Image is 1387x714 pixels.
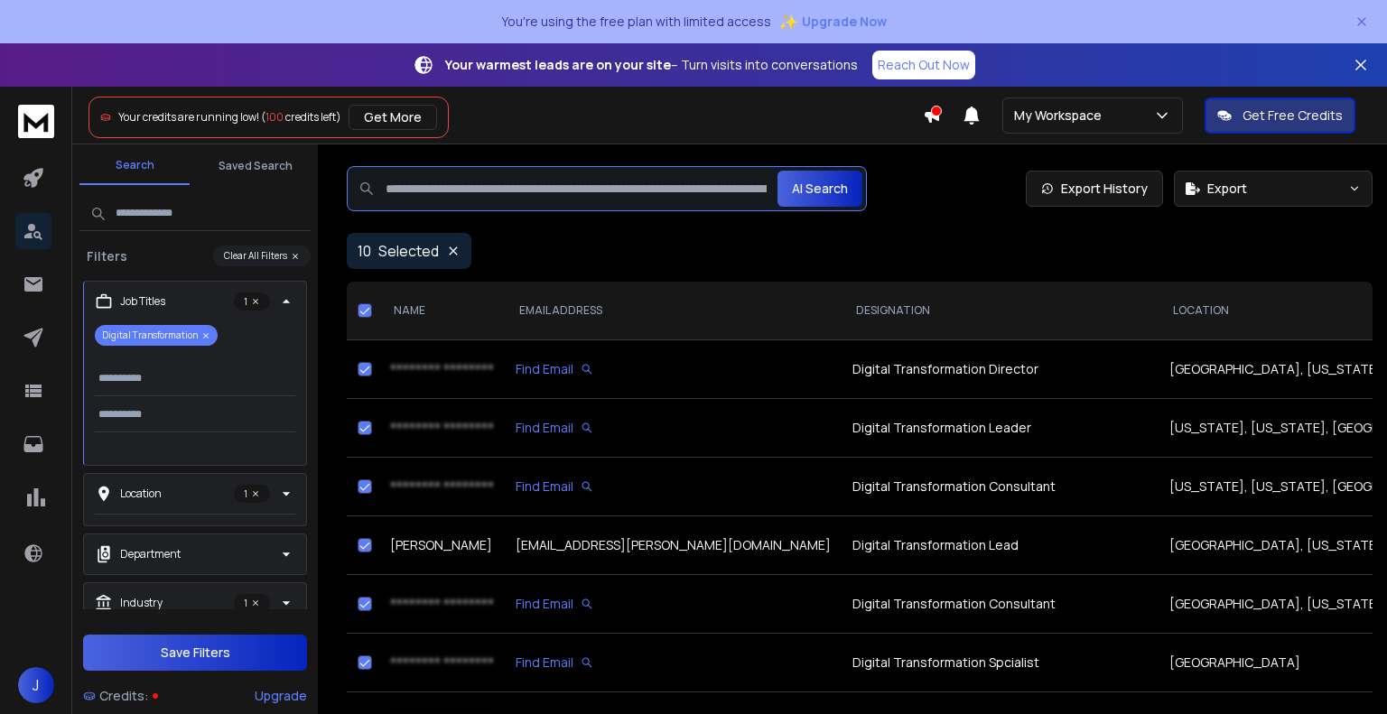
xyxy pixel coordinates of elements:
span: 10 [358,240,371,262]
div: Find Email [516,654,831,672]
p: Job Titles [120,294,165,309]
div: Find Email [516,360,831,378]
p: Digital Transformation [95,325,218,346]
p: Department [120,547,181,561]
p: Selected [378,240,439,262]
th: DESIGNATION [842,282,1159,340]
td: Digital Transformation Director [842,340,1159,399]
button: Get Free Credits [1205,97,1355,134]
h3: Filters [79,247,135,265]
span: [PERSON_NAME] [390,536,492,553]
span: Export [1207,180,1247,198]
button: Save Filters [83,635,307,671]
button: J [18,667,54,703]
p: 1 [234,292,270,311]
p: Get Free Credits [1243,107,1343,125]
td: Digital Transformation Lead [842,516,1159,575]
button: Search [79,147,190,185]
a: Reach Out Now [872,51,975,79]
div: Find Email [516,478,831,496]
p: 1 [234,594,270,612]
a: Export History [1026,171,1163,207]
div: Upgrade [255,687,307,705]
iframe: Intercom live chat [1321,652,1364,695]
button: Saved Search [200,148,311,184]
strong: Your warmest leads are on your site [445,56,671,73]
button: ✨Upgrade Now [778,4,887,40]
p: My Workspace [1014,107,1109,125]
span: Credits: [99,687,149,705]
span: ( credits left) [261,109,341,125]
td: Digital Transformation Consultant [842,575,1159,634]
div: Find Email [516,419,831,437]
p: Industry [120,596,163,610]
p: 1 [234,485,270,503]
button: Clear All Filters [213,246,311,266]
div: [EMAIL_ADDRESS][PERSON_NAME][DOMAIN_NAME] [516,536,831,554]
p: Location [120,487,162,501]
th: NAME [379,282,505,340]
td: Digital Transformation Spcialist [842,634,1159,692]
div: Find Email [516,595,831,613]
p: Reach Out Now [878,56,970,74]
span: 100 [265,109,284,125]
span: ✨ [778,9,798,34]
button: AI Search [777,171,862,207]
span: Upgrade Now [802,13,887,31]
button: Get More [349,105,437,130]
td: Digital Transformation Consultant [842,458,1159,516]
p: You're using the free plan with limited access [501,13,771,31]
td: Digital Transformation Leader [842,399,1159,458]
th: EMAIL ADDRESS [505,282,842,340]
p: – Turn visits into conversations [445,56,858,74]
a: Credits:Upgrade [83,678,307,714]
span: Your credits are running low! [118,109,259,125]
img: logo [18,105,54,138]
